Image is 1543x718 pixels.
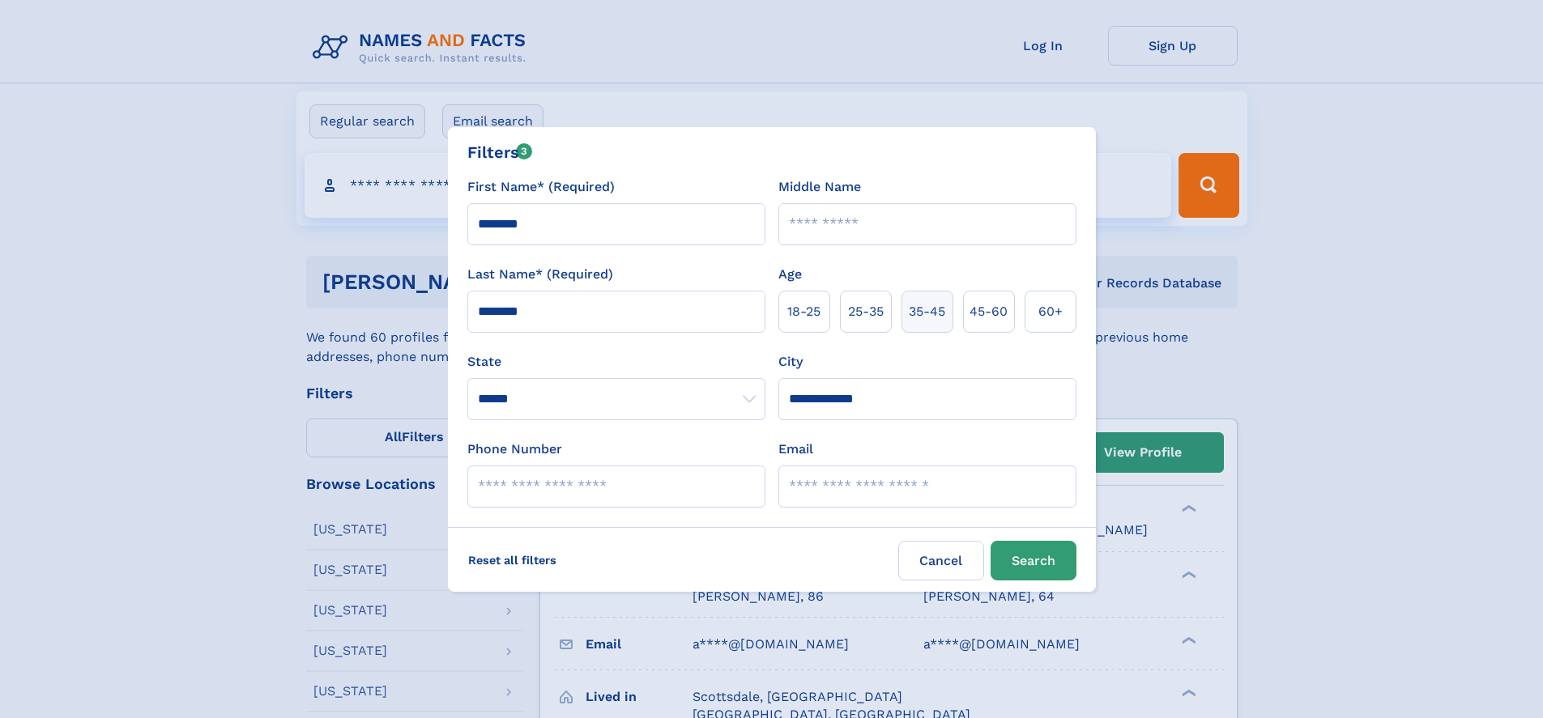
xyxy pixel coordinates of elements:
div: Filters [467,140,533,164]
button: Search [991,541,1076,580]
label: City [778,352,803,372]
label: Phone Number [467,440,562,459]
span: 25‑35 [848,302,884,321]
label: Middle Name [778,177,861,197]
label: Age [778,265,802,284]
span: 18‑25 [787,302,821,321]
label: Cancel [898,541,984,580]
label: State [467,352,765,372]
span: 60+ [1038,302,1063,321]
label: Email [778,440,813,459]
label: Last Name* (Required) [467,265,613,284]
label: Reset all filters [458,541,567,580]
label: First Name* (Required) [467,177,615,197]
span: 45‑60 [970,302,1008,321]
span: 35‑45 [909,302,945,321]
